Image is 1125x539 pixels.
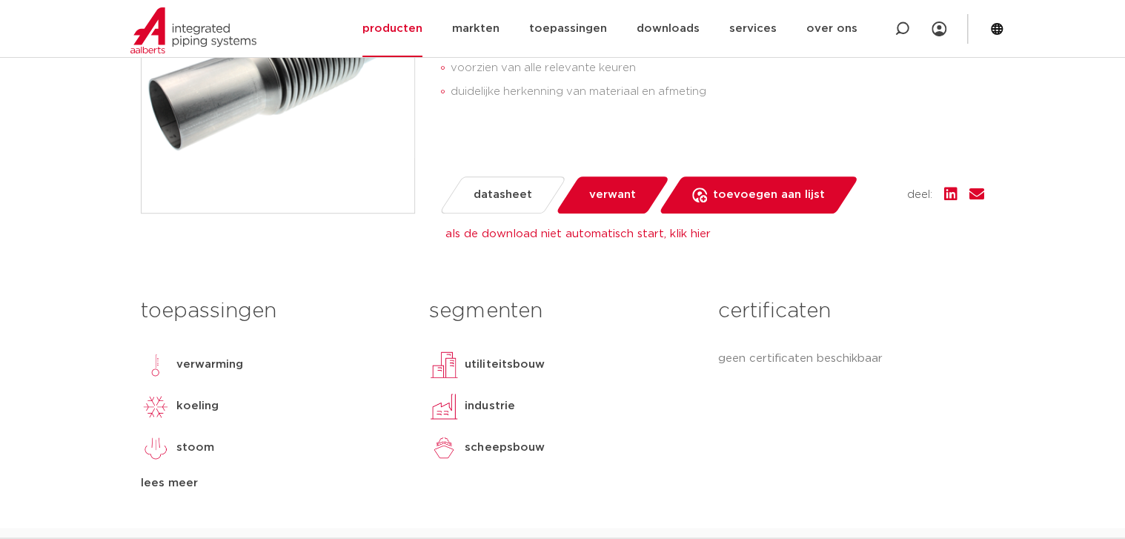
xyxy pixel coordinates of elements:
[718,350,984,368] p: geen certificaten beschikbaar
[176,439,214,457] p: stoom
[439,176,567,214] a: datasheet
[429,391,459,421] img: industrie
[176,397,219,415] p: koeling
[141,433,170,463] img: stoom
[465,356,544,374] p: utiliteitsbouw
[465,397,514,415] p: industrie
[907,186,932,204] span: deel:
[141,474,407,492] div: lees meer
[429,433,459,463] img: scheepsbouw
[713,183,825,207] span: toevoegen aan lijst
[451,56,984,80] li: voorzien van alle relevante keuren
[141,297,407,326] h3: toepassingen
[465,439,544,457] p: scheepsbouw
[451,80,984,104] li: duidelijke herkenning van materiaal en afmeting
[589,183,636,207] span: verwant
[555,176,670,214] a: verwant
[474,183,532,207] span: datasheet
[141,350,170,380] img: verwarming
[429,297,695,326] h3: segmenten
[718,297,984,326] h3: certificaten
[141,391,170,421] img: koeling
[176,356,243,374] p: verwarming
[429,350,459,380] img: utiliteitsbouw
[445,228,711,239] a: als de download niet automatisch start, klik hier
